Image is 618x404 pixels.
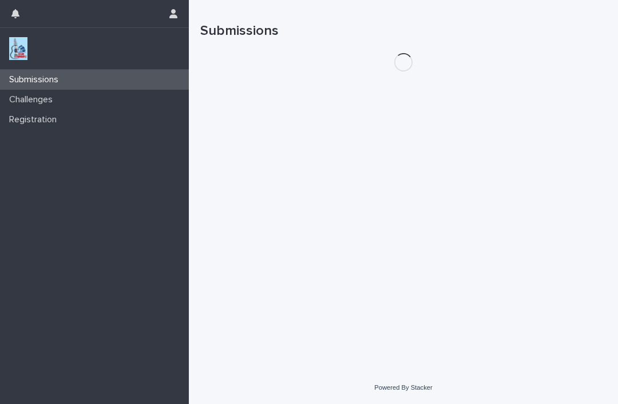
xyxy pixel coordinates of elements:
[200,23,607,39] h1: Submissions
[9,37,27,60] img: jxsLJbdS1eYBI7rVAS4p
[5,94,62,105] p: Challenges
[5,114,66,125] p: Registration
[374,384,432,391] a: Powered By Stacker
[5,74,68,85] p: Submissions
